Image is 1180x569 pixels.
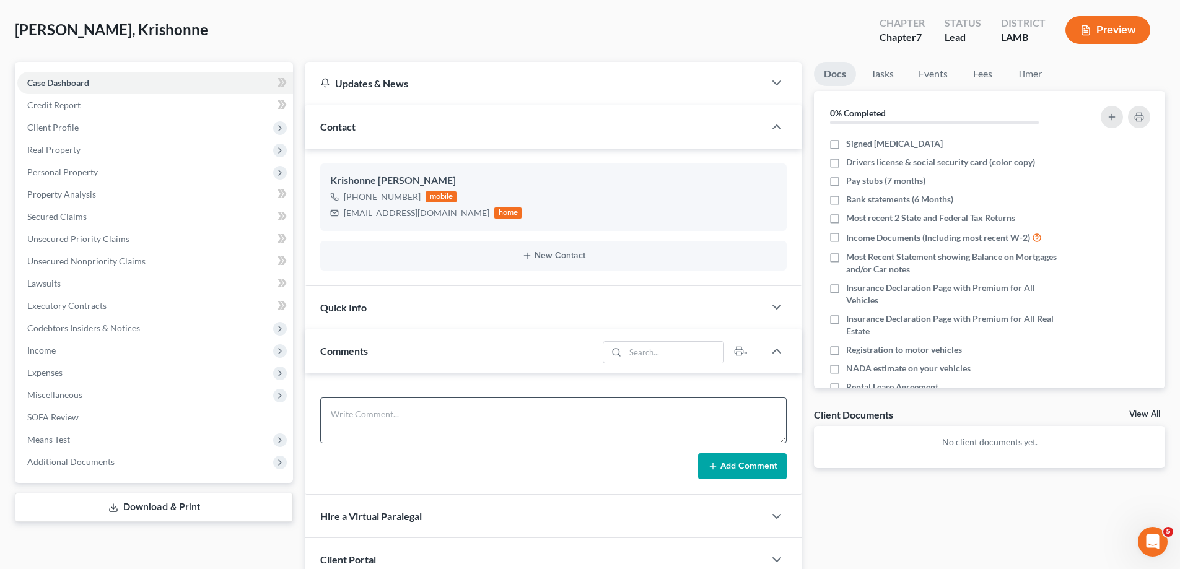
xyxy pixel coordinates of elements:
[846,156,1035,168] span: Drivers license & social security card (color copy)
[846,193,953,206] span: Bank statements (6 Months)
[17,183,293,206] a: Property Analysis
[27,300,107,311] span: Executory Contracts
[17,206,293,228] a: Secured Claims
[909,62,958,86] a: Events
[846,175,925,187] span: Pay stubs (7 months)
[27,144,81,155] span: Real Property
[17,406,293,428] a: SOFA Review
[626,342,724,363] input: Search...
[27,412,79,422] span: SOFA Review
[330,251,777,261] button: New Contact
[27,122,79,132] span: Client Profile
[861,62,904,86] a: Tasks
[846,381,938,393] span: Rental Lease Agreement
[27,456,115,467] span: Additional Documents
[426,191,457,202] div: mobile
[27,100,81,110] span: Credit Report
[1007,62,1052,86] a: Timer
[846,282,1067,306] span: Insurance Declaration Page with Premium for All Vehicles
[698,453,787,479] button: Add Comment
[27,256,146,266] span: Unsecured Nonpriority Claims
[916,31,922,43] span: 7
[824,436,1155,448] p: No client documents yet.
[880,30,925,45] div: Chapter
[1129,410,1160,419] a: View All
[27,167,98,177] span: Personal Property
[17,228,293,250] a: Unsecured Priority Claims
[846,251,1067,276] span: Most Recent Statement showing Balance on Mortgages and/or Car notes
[880,16,925,30] div: Chapter
[1001,30,1046,45] div: LAMB
[830,108,886,118] strong: 0% Completed
[17,272,293,295] a: Lawsuits
[27,434,70,445] span: Means Test
[17,250,293,272] a: Unsecured Nonpriority Claims
[27,278,61,289] span: Lawsuits
[320,121,356,132] span: Contact
[963,62,1002,86] a: Fees
[1065,16,1150,44] button: Preview
[494,207,522,219] div: home
[1163,527,1173,537] span: 5
[1001,16,1046,30] div: District
[344,207,489,219] div: [EMAIL_ADDRESS][DOMAIN_NAME]
[320,345,368,357] span: Comments
[27,345,56,355] span: Income
[27,323,140,333] span: Codebtors Insiders & Notices
[320,510,422,522] span: Hire a Virtual Paralegal
[15,20,208,38] span: [PERSON_NAME], Krishonne
[814,62,856,86] a: Docs
[15,493,293,522] a: Download & Print
[330,173,777,188] div: Krishonne [PERSON_NAME]
[320,302,367,313] span: Quick Info
[17,295,293,317] a: Executory Contracts
[17,72,293,94] a: Case Dashboard
[814,408,893,421] div: Client Documents
[846,344,962,356] span: Registration to motor vehicles
[846,313,1067,337] span: Insurance Declaration Page with Premium for All Real Estate
[27,211,87,222] span: Secured Claims
[846,212,1015,224] span: Most recent 2 State and Federal Tax Returns
[320,554,376,565] span: Client Portal
[27,233,129,244] span: Unsecured Priority Claims
[1138,527,1168,557] iframe: Intercom live chat
[945,30,981,45] div: Lead
[846,232,1030,244] span: Income Documents (Including most recent W-2)
[27,367,63,378] span: Expenses
[945,16,981,30] div: Status
[320,77,750,90] div: Updates & News
[846,362,971,375] span: NADA estimate on your vehicles
[846,137,943,150] span: Signed [MEDICAL_DATA]
[27,189,96,199] span: Property Analysis
[27,389,82,400] span: Miscellaneous
[27,77,89,88] span: Case Dashboard
[17,94,293,116] a: Credit Report
[344,191,421,203] div: [PHONE_NUMBER]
